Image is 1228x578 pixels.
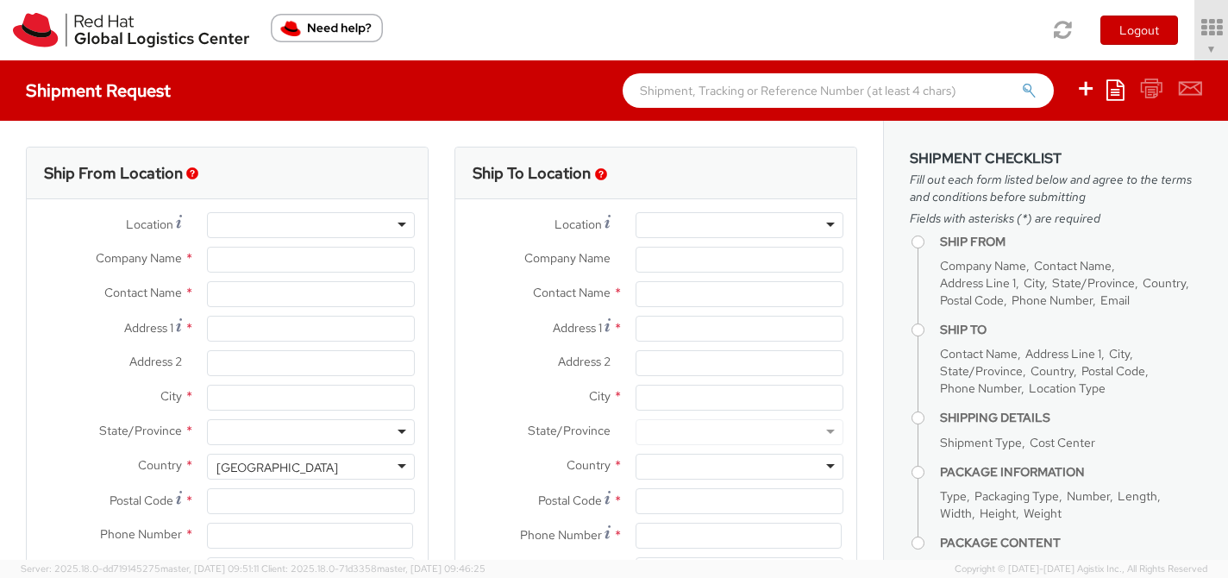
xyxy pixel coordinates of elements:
span: Client: 2025.18.0-71d3358 [261,562,486,575]
span: City [1024,275,1044,291]
h3: Shipment Checklist [910,151,1202,166]
span: Phone Number [520,527,602,543]
h4: Shipping Details [940,412,1202,424]
h4: Ship From [940,236,1202,248]
span: Postal Code [1081,363,1145,379]
span: Postal Code [940,292,1004,308]
span: Copyright © [DATE]-[DATE] Agistix Inc., All Rights Reserved [955,562,1207,576]
span: master, [DATE] 09:51:11 [160,562,259,575]
span: Country [567,457,611,473]
span: State/Province [99,423,182,438]
span: Postal Code [538,493,602,508]
span: Company Name [96,250,182,266]
span: Address Line 1 [940,275,1016,291]
span: Email [1100,292,1130,308]
span: Server: 2025.18.0-dd719145275 [21,562,259,575]
span: Location Type [1029,380,1106,396]
span: Address 2 [558,354,611,369]
button: Logout [1100,16,1178,45]
input: Shipment, Tracking or Reference Number (at least 4 chars) [623,73,1054,108]
span: City [160,388,182,404]
span: Address Line 1 [1025,346,1101,361]
span: Contact Name [940,346,1018,361]
h3: Ship To Location [473,165,591,182]
span: Postal Code [110,493,173,508]
span: Country [138,457,182,473]
span: Country [1143,275,1186,291]
span: Company Name [940,258,1026,273]
span: Contact Name [533,285,611,300]
span: Width [940,506,972,521]
span: Shipment Type [940,435,1022,450]
span: Height [980,506,1016,521]
span: Company Name [524,250,611,266]
span: Weight [1024,506,1062,521]
span: Type [940,488,967,504]
span: ▼ [1206,42,1217,56]
div: [GEOGRAPHIC_DATA] [216,459,338,476]
span: Length [1118,488,1157,504]
span: Address 1 [553,320,602,336]
span: Contact Name [104,285,182,300]
span: City [589,388,611,404]
h3: Ship From Location [44,165,183,182]
h4: Package Information [940,466,1202,479]
span: Location [126,217,173,232]
span: Packaging Type [974,488,1059,504]
span: Cost Center [1030,435,1095,450]
span: State/Province [528,423,611,438]
h4: Shipment Request [26,81,171,100]
h4: Ship To [940,324,1202,336]
span: master, [DATE] 09:46:25 [377,562,486,575]
span: Fill out each form listed below and agree to the terms and conditions before submitting [910,171,1202,205]
span: Number [1067,488,1110,504]
span: Phone Number [940,380,1021,396]
span: Location [554,217,602,232]
img: rh-logistics-00dfa346123c4ec078e1.svg [13,13,249,47]
span: Phone Number [100,526,182,542]
span: Address 1 [124,320,173,336]
span: Contact Name [1034,258,1112,273]
span: Country [1031,363,1074,379]
button: Need help? [271,14,383,42]
span: City [1109,346,1130,361]
span: State/Province [940,363,1023,379]
span: State/Province [1052,275,1135,291]
span: Address 2 [129,354,182,369]
span: Phone Number [1012,292,1093,308]
h4: Package Content [940,537,1202,550]
span: Fields with asterisks (*) are required [910,210,1202,227]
